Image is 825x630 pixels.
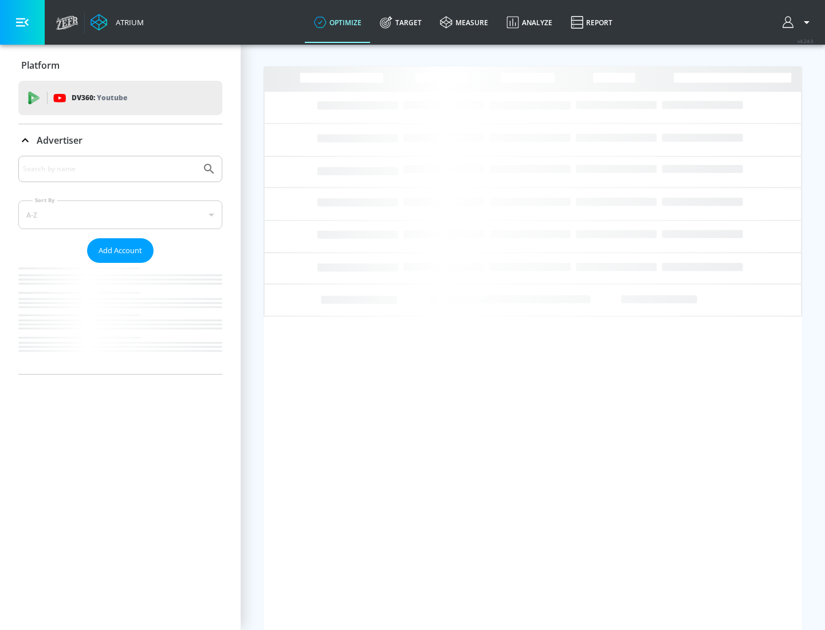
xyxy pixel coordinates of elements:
div: Atrium [111,17,144,27]
div: DV360: Youtube [18,81,222,115]
div: Platform [18,49,222,81]
button: Add Account [87,238,154,263]
a: Report [561,2,622,43]
a: measure [431,2,497,43]
span: v 4.24.0 [797,38,814,44]
nav: list of Advertiser [18,263,222,374]
input: Search by name [23,162,197,176]
a: optimize [305,2,371,43]
a: Analyze [497,2,561,43]
p: DV360: [72,92,127,104]
span: Add Account [99,244,142,257]
p: Youtube [97,92,127,104]
div: A-Z [18,200,222,229]
label: Sort By [33,196,57,204]
p: Platform [21,59,60,72]
a: Target [371,2,431,43]
div: Advertiser [18,124,222,156]
div: Advertiser [18,156,222,374]
a: Atrium [91,14,144,31]
p: Advertiser [37,134,82,147]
